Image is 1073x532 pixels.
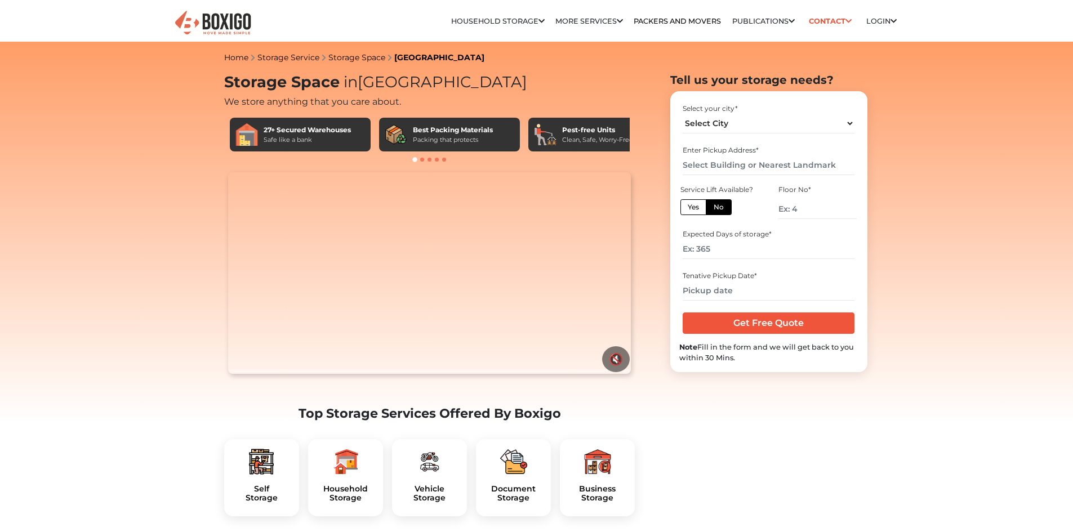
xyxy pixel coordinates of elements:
[683,281,854,301] input: Pickup date
[679,342,858,363] div: Fill in the form and we will get back to you within 30 Mins.
[344,73,358,91] span: in
[562,125,633,135] div: Pest-free Units
[680,199,706,215] label: Yes
[569,484,626,503] a: BusinessStorage
[679,343,697,351] b: Note
[173,10,252,37] img: Boxigo
[233,484,290,503] h5: Self Storage
[248,448,275,475] img: boxigo_packers_and_movers_plan
[555,17,623,25] a: More services
[332,448,359,475] img: boxigo_packers_and_movers_plan
[683,145,854,155] div: Enter Pickup Address
[413,135,493,145] div: Packing that protects
[670,73,867,87] h2: Tell us your storage needs?
[683,312,854,334] input: Get Free Quote
[584,448,611,475] img: boxigo_packers_and_movers_plan
[257,52,319,62] a: Storage Service
[451,17,545,25] a: Household Storage
[778,185,856,195] div: Floor No
[401,484,458,503] h5: Vehicle Storage
[228,172,631,374] video: Your browser does not support the video tag.
[413,125,493,135] div: Best Packing Materials
[602,346,630,372] button: 🔇
[224,73,635,92] h1: Storage Space
[778,199,856,219] input: Ex: 4
[233,484,290,503] a: SelfStorage
[328,52,385,62] a: Storage Space
[235,123,258,146] img: 27+ Secured Warehouses
[683,104,854,114] div: Select your city
[562,135,633,145] div: Clean, Safe, Worry-Free
[680,185,758,195] div: Service Lift Available?
[340,73,527,91] span: [GEOGRAPHIC_DATA]
[224,52,248,62] a: Home
[805,12,856,30] a: Contact
[683,229,854,239] div: Expected Days of storage
[317,484,374,503] h5: Household Storage
[485,484,542,503] h5: Document Storage
[416,448,443,475] img: boxigo_packers_and_movers_plan
[317,484,374,503] a: HouseholdStorage
[683,271,854,281] div: Tenative Pickup Date
[224,96,401,107] span: We store anything that you care about.
[401,484,458,503] a: VehicleStorage
[706,199,732,215] label: No
[534,123,556,146] img: Pest-free Units
[683,239,854,259] input: Ex: 365
[264,125,351,135] div: 27+ Secured Warehouses
[394,52,484,62] a: [GEOGRAPHIC_DATA]
[500,448,527,475] img: boxigo_packers_and_movers_plan
[224,406,635,421] h2: Top Storage Services Offered By Boxigo
[683,155,854,175] input: Select Building or Nearest Landmark
[264,135,351,145] div: Safe like a bank
[732,17,795,25] a: Publications
[385,123,407,146] img: Best Packing Materials
[569,484,626,503] h5: Business Storage
[485,484,542,503] a: DocumentStorage
[634,17,721,25] a: Packers and Movers
[866,17,897,25] a: Login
